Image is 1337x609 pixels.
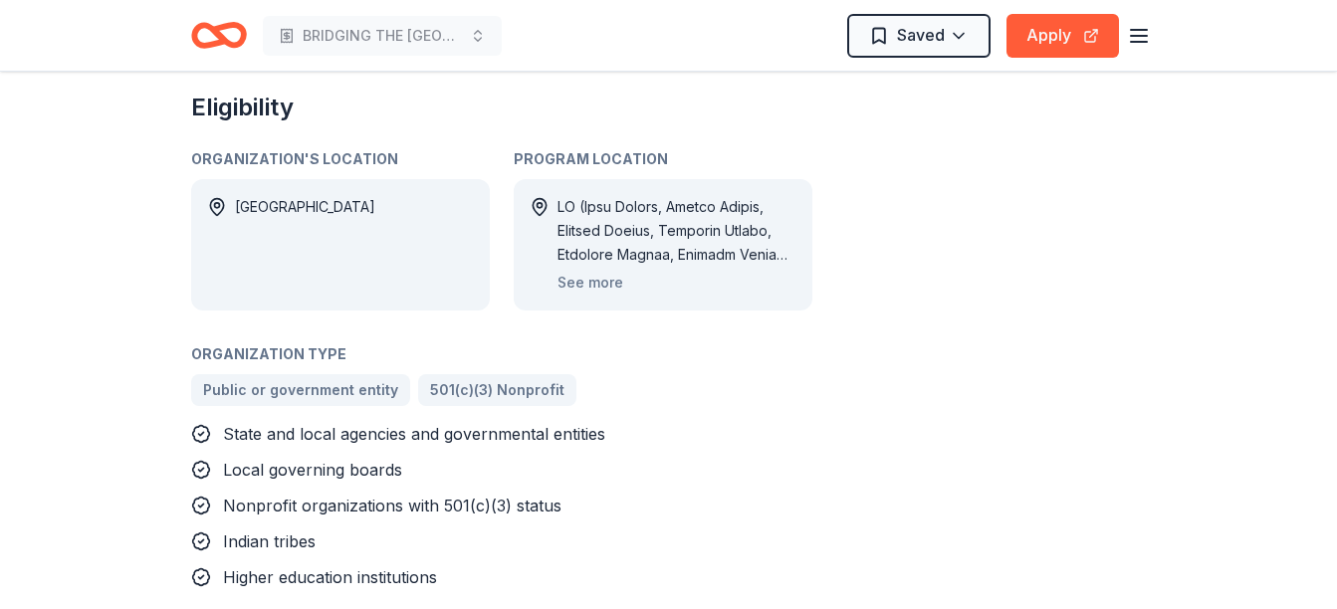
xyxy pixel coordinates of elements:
[557,271,623,295] button: See more
[847,14,991,58] button: Saved
[223,567,437,587] span: Higher education institutions
[203,378,398,402] span: Public or government entity
[191,374,410,406] a: Public or government entity
[191,147,490,171] div: Organization's Location
[223,424,605,444] span: State and local agencies and governmental entities
[430,378,564,402] span: 501(c)(3) Nonprofit
[191,342,812,366] div: Organization Type
[557,195,796,267] div: LO (Ipsu Dolors, Ametco Adipis, Elitsed Doeius, Temporin Utlabo, Etdolore Magnaa, Enimadm Veniam,...
[303,24,462,48] span: BRIDGING THE [GEOGRAPHIC_DATA]
[223,531,316,551] span: Indian tribes
[1006,14,1119,58] button: Apply
[223,460,402,480] span: Local governing boards
[191,92,812,123] h2: Eligibility
[514,147,812,171] div: Program Location
[223,496,561,515] span: Nonprofit organizations with 501(c)(3) status
[191,12,247,59] a: Home
[418,374,576,406] a: 501(c)(3) Nonprofit
[897,22,945,48] span: Saved
[235,195,375,295] div: [GEOGRAPHIC_DATA]
[263,16,502,56] button: BRIDGING THE [GEOGRAPHIC_DATA]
